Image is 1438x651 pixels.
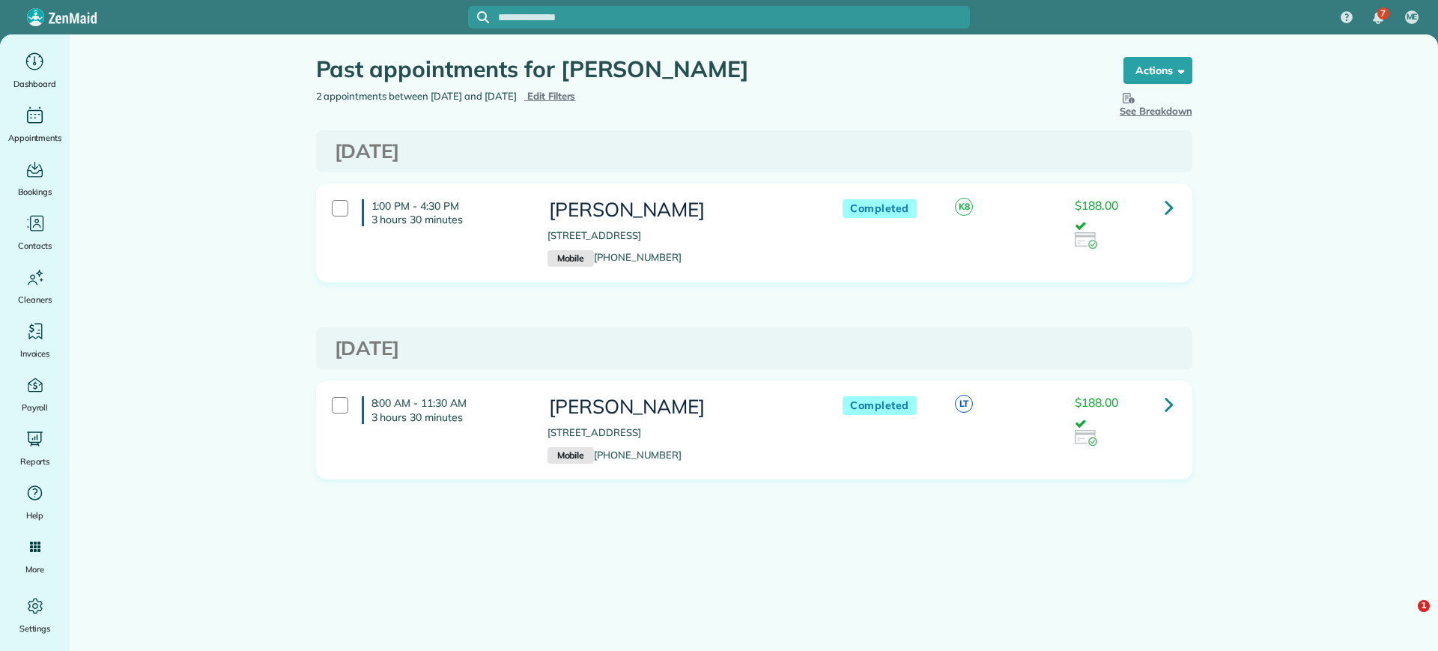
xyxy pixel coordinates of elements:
span: Completed [843,396,917,415]
img: icon_credit_card_success-27c2c4fc500a7f1a58a13ef14842cb958d03041fefb464fd2e53c949a5770e83.png [1075,232,1097,249]
span: 7 [1380,7,1386,19]
h4: 8:00 AM - 11:30 AM [362,396,525,423]
span: Invoices [20,346,50,361]
h1: Past appointments for [PERSON_NAME] [316,57,1095,82]
span: Dashboard [13,76,56,91]
span: Cleaners [18,292,52,307]
span: Appointments [8,130,62,145]
p: [STREET_ADDRESS] [547,426,813,440]
span: ME [1407,11,1418,23]
span: Settings [19,621,51,636]
h3: [PERSON_NAME] [547,396,813,418]
span: LT [955,395,973,413]
span: Reports [20,454,50,469]
span: Help [26,508,44,523]
span: $188.00 [1075,395,1118,410]
a: Help [6,481,64,523]
a: Appointments [6,103,64,145]
a: Reports [6,427,64,469]
p: [STREET_ADDRESS] [547,228,813,243]
a: Dashboard [6,49,64,91]
a: Mobile[PHONE_NUMBER] [547,449,682,461]
a: Invoices [6,319,64,361]
a: Cleaners [6,265,64,307]
h3: [PERSON_NAME] [547,199,813,221]
span: Completed [843,199,917,218]
svg: Focus search [477,11,489,23]
span: Bookings [18,184,52,199]
span: See Breakdown [1120,89,1192,117]
span: K8 [955,198,973,216]
a: Settings [6,594,64,636]
button: Focus search [468,11,489,23]
small: Mobile [547,447,594,464]
a: Payroll [6,373,64,415]
span: Edit Filters [527,90,576,102]
h3: [DATE] [335,338,1174,360]
small: Mobile [547,250,594,267]
a: Mobile[PHONE_NUMBER] [547,251,682,263]
span: 1 [1418,600,1430,612]
h3: [DATE] [335,141,1174,163]
p: 3 hours 30 minutes [371,213,525,226]
iframe: Intercom live chat [1387,600,1423,636]
img: icon_credit_card_success-27c2c4fc500a7f1a58a13ef14842cb958d03041fefb464fd2e53c949a5770e83.png [1075,430,1097,446]
span: $188.00 [1075,198,1118,213]
a: Contacts [6,211,64,253]
button: See Breakdown [1120,89,1192,119]
span: Contacts [18,238,52,253]
div: 2 appointments between [DATE] and [DATE] [305,89,754,104]
a: Bookings [6,157,64,199]
button: Actions [1123,57,1192,84]
h4: 1:00 PM - 4:30 PM [362,199,525,226]
span: Payroll [22,400,49,415]
a: Edit Filters [524,90,576,102]
div: 7 unread notifications [1362,1,1394,34]
span: More [25,562,44,577]
p: 3 hours 30 minutes [371,411,525,424]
